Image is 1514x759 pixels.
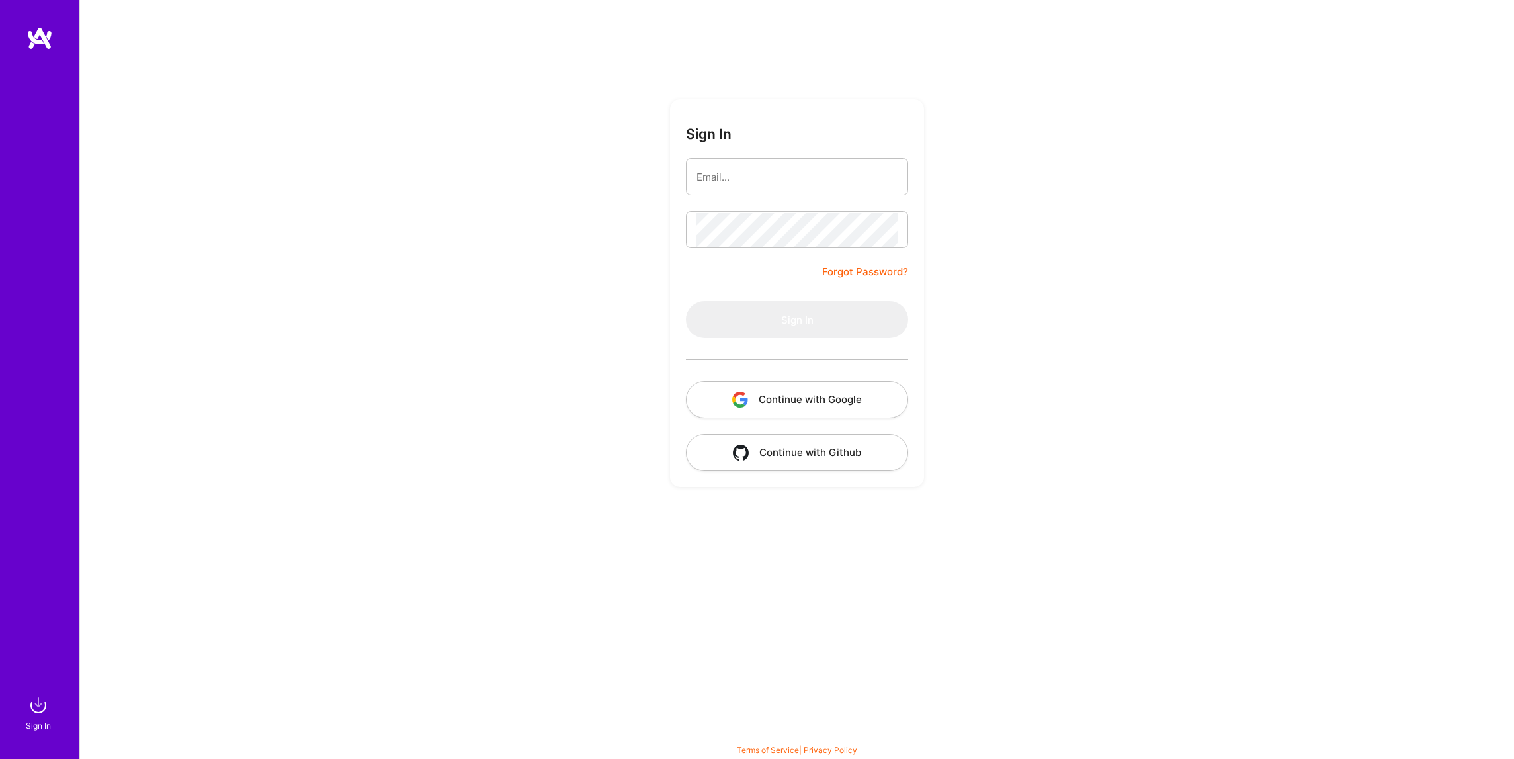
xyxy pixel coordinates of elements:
img: icon [732,392,748,408]
div: © 2025 ATeams Inc., All rights reserved. [79,719,1514,752]
a: Terms of Service [737,745,799,755]
button: Continue with Google [686,381,908,418]
div: Sign In [26,719,51,733]
span: | [737,745,857,755]
input: Email... [696,160,898,194]
h3: Sign In [686,126,732,142]
img: logo [26,26,53,50]
a: Forgot Password? [822,264,908,280]
img: icon [733,445,749,461]
a: sign inSign In [28,692,52,733]
button: Continue with Github [686,434,908,471]
a: Privacy Policy [804,745,857,755]
img: sign in [25,692,52,719]
button: Sign In [686,301,908,338]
